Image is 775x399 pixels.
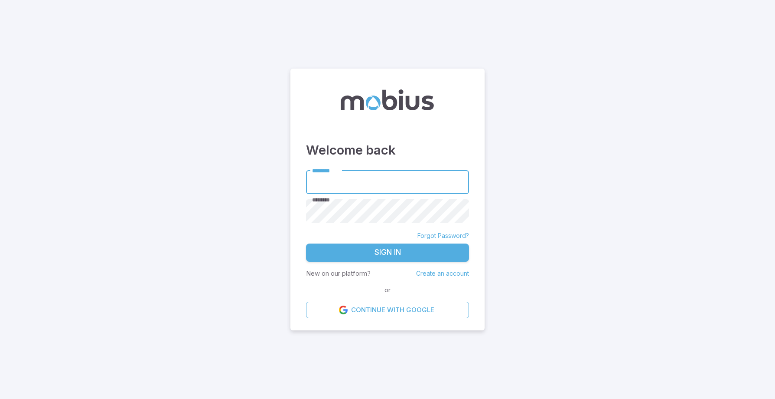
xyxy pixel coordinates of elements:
h3: Welcome back [306,141,469,160]
p: New on our platform? [306,269,371,278]
span: or [382,285,393,295]
button: Sign In [306,244,469,262]
a: Create an account [416,270,469,277]
a: Forgot Password? [417,231,469,240]
a: Continue with Google [306,302,469,318]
